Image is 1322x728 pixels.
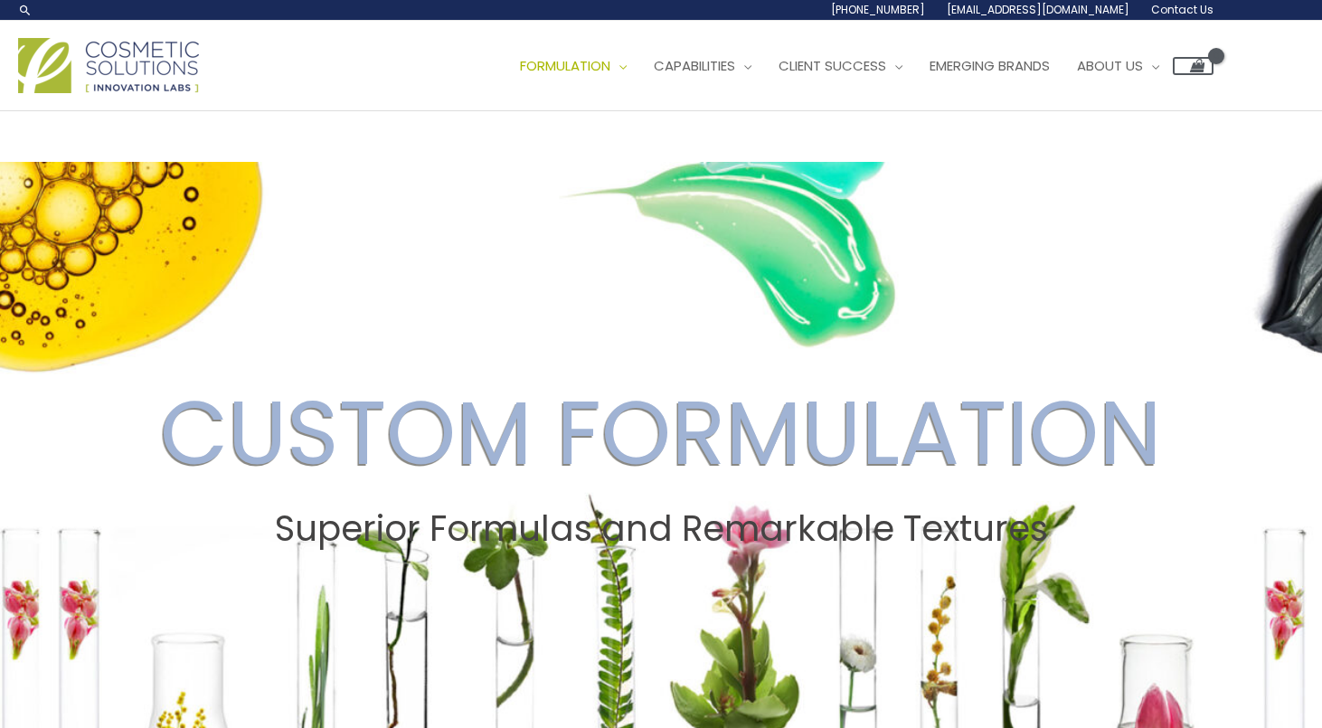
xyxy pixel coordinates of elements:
[765,39,916,93] a: Client Success
[18,38,199,93] img: Cosmetic Solutions Logo
[18,3,33,17] a: Search icon link
[930,56,1050,75] span: Emerging Brands
[1173,57,1213,75] a: View Shopping Cart, empty
[947,2,1129,17] span: [EMAIL_ADDRESS][DOMAIN_NAME]
[493,39,1213,93] nav: Site Navigation
[17,380,1305,487] h2: CUSTOM FORMULATION
[1151,2,1213,17] span: Contact Us
[1077,56,1143,75] span: About Us
[1063,39,1173,93] a: About Us
[831,2,925,17] span: [PHONE_NUMBER]
[520,56,610,75] span: Formulation
[506,39,640,93] a: Formulation
[640,39,765,93] a: Capabilities
[17,508,1305,550] h2: Superior Formulas and Remarkable Textures
[916,39,1063,93] a: Emerging Brands
[654,56,735,75] span: Capabilities
[779,56,886,75] span: Client Success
